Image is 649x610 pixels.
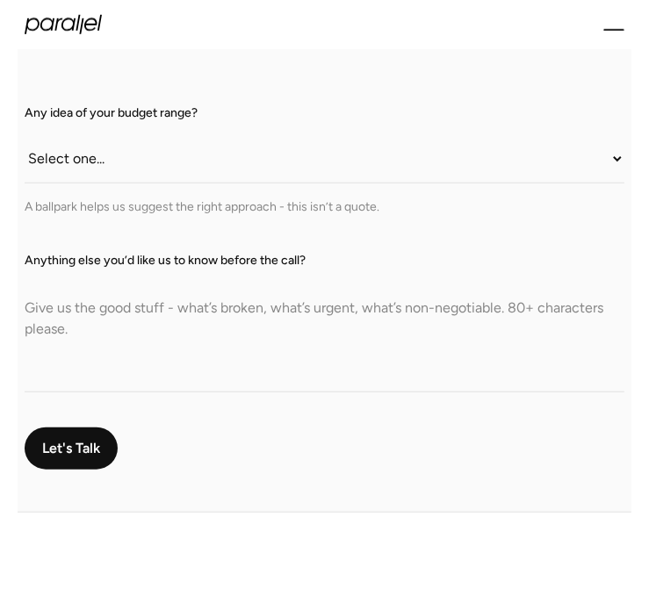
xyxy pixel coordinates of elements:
[25,251,624,269] label: Anything else you’d like us to know before the call?
[25,197,624,216] div: A ballpark helps us suggest the right approach - this isn’t a quote.
[25,427,118,470] input: Let's Talk
[25,15,104,35] a: home
[25,104,624,122] label: Any idea of your budget range?
[603,14,624,35] div: menu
